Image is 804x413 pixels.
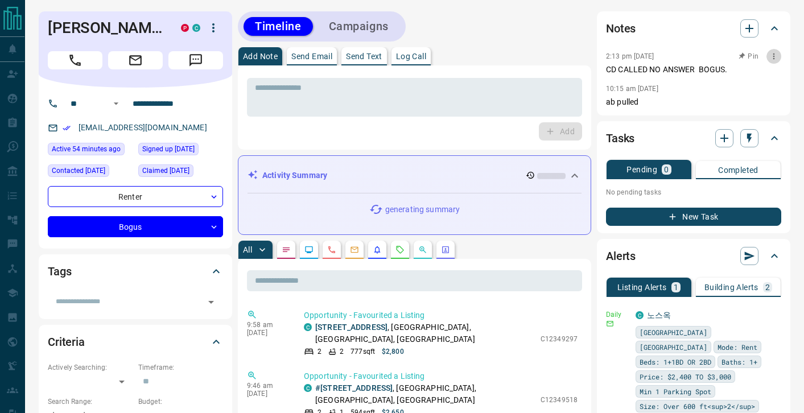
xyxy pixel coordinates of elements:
[721,356,757,367] span: Baths: 1+
[318,346,321,357] p: 2
[138,143,223,159] div: Sun May 18 2025
[48,51,102,69] span: Call
[636,311,644,319] div: condos.ca
[304,370,578,382] p: Opportunity - Favourited a Listing
[617,283,667,291] p: Listing Alerts
[247,321,287,329] p: 9:58 am
[606,247,636,265] h2: Alerts
[318,17,400,36] button: Campaigns
[396,52,426,60] p: Log Call
[418,245,427,254] svg: Opportunities
[606,125,781,152] div: Tasks
[315,383,393,393] a: #[STREET_ADDRESS]
[382,346,404,357] p: $2,800
[606,85,658,93] p: 10:15 am [DATE]
[304,323,312,331] div: condos.ca
[138,164,223,180] div: Tue May 20 2025
[606,129,634,147] h2: Tasks
[138,397,223,407] p: Budget:
[327,245,336,254] svg: Calls
[48,362,133,373] p: Actively Searching:
[52,143,121,155] span: Active 54 minutes ago
[48,216,223,237] div: Bogus
[351,346,375,357] p: 777 sqft
[640,371,731,382] span: Price: $2,400 TO $3,000
[248,165,582,186] div: Activity Summary
[640,341,707,353] span: [GEOGRAPHIC_DATA]
[704,283,758,291] p: Building Alerts
[441,245,450,254] svg: Agent Actions
[243,52,278,60] p: Add Note
[640,327,707,338] span: [GEOGRAPHIC_DATA]
[48,143,133,159] div: Mon Aug 18 2025
[48,186,223,207] div: Renter
[192,24,200,32] div: condos.ca
[541,334,578,344] p: C12349297
[647,311,671,320] a: 노스옥
[243,246,252,254] p: All
[48,328,223,356] div: Criteria
[108,51,163,69] span: Email
[606,96,781,108] p: ab pulled
[606,309,629,320] p: Daily
[664,166,669,174] p: 0
[385,204,460,216] p: generating summary
[315,321,535,345] p: , [GEOGRAPHIC_DATA], [GEOGRAPHIC_DATA], [GEOGRAPHIC_DATA]
[48,258,223,285] div: Tags
[142,143,195,155] span: Signed up [DATE]
[282,245,291,254] svg: Notes
[606,242,781,270] div: Alerts
[606,64,781,76] p: CD CALLED NO ANSWER BOGUS.
[304,245,314,254] svg: Lead Browsing Activity
[304,309,578,321] p: Opportunity - Favourited a Listing
[626,166,657,174] p: Pending
[606,15,781,42] div: Notes
[247,329,287,337] p: [DATE]
[606,208,781,226] button: New Task
[168,51,223,69] span: Message
[340,346,344,357] p: 2
[350,245,359,254] svg: Emails
[315,382,535,406] p: , [GEOGRAPHIC_DATA], [GEOGRAPHIC_DATA], [GEOGRAPHIC_DATA]
[606,52,654,60] p: 2:13 pm [DATE]
[373,245,382,254] svg: Listing Alerts
[346,52,382,60] p: Send Text
[262,170,327,181] p: Activity Summary
[109,97,123,110] button: Open
[640,386,711,397] span: Min 1 Parking Spot
[181,24,189,32] div: property.ca
[732,51,765,61] button: Pin
[48,19,164,37] h1: [PERSON_NAME]
[395,245,405,254] svg: Requests
[640,400,755,412] span: Size: Over 600 ft<sup>2</sup>
[718,341,757,353] span: Mode: Rent
[79,123,207,132] a: [EMAIL_ADDRESS][DOMAIN_NAME]
[315,323,387,332] a: [STREET_ADDRESS]
[606,184,781,201] p: No pending tasks
[63,124,71,132] svg: Email Verified
[138,362,223,373] p: Timeframe:
[52,165,105,176] span: Contacted [DATE]
[304,384,312,392] div: condos.ca
[247,390,287,398] p: [DATE]
[674,283,678,291] p: 1
[48,333,85,351] h2: Criteria
[48,164,133,180] div: Tue May 20 2025
[142,165,189,176] span: Claimed [DATE]
[765,283,770,291] p: 2
[718,166,758,174] p: Completed
[203,294,219,310] button: Open
[291,52,332,60] p: Send Email
[247,382,287,390] p: 9:46 am
[640,356,711,367] span: Beds: 1+1BD OR 2BD
[606,19,636,38] h2: Notes
[606,320,614,328] svg: Email
[244,17,313,36] button: Timeline
[541,395,578,405] p: C12349518
[48,262,71,280] h2: Tags
[48,397,133,407] p: Search Range:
